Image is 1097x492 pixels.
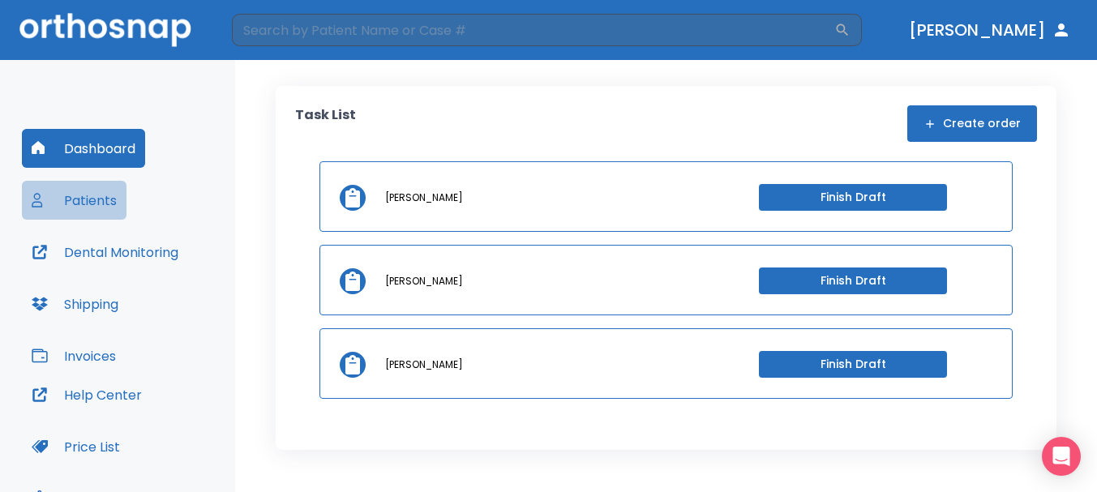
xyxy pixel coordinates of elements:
p: [PERSON_NAME] [385,274,463,289]
img: Orthosnap [19,13,191,46]
button: Dental Monitoring [22,233,188,272]
button: Invoices [22,336,126,375]
p: [PERSON_NAME] [385,190,463,205]
button: Finish Draft [759,184,947,211]
button: Dashboard [22,129,145,168]
input: Search by Patient Name or Case # [232,14,834,46]
p: [PERSON_NAME] [385,357,463,372]
button: [PERSON_NAME] [902,15,1078,45]
button: Help Center [22,375,152,414]
button: Patients [22,181,126,220]
button: Shipping [22,285,128,323]
p: Task List [295,105,356,142]
button: Finish Draft [759,351,947,378]
button: Finish Draft [759,267,947,294]
button: Price List [22,427,130,466]
div: Open Intercom Messenger [1042,437,1081,476]
button: Create order [907,105,1037,142]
